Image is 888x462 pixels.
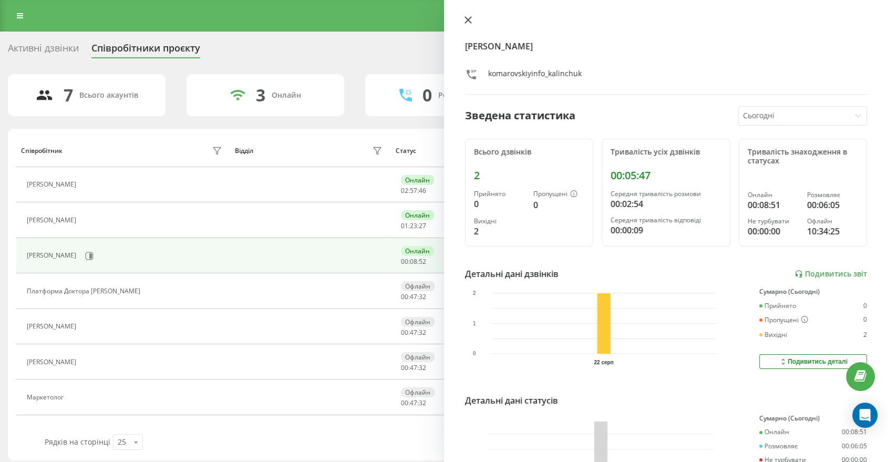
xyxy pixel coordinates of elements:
div: : : [401,222,426,230]
div: Розмовляє [807,191,858,199]
a: Подивитись звіт [794,270,867,279]
div: : : [401,258,426,265]
text: 0 [473,351,476,357]
div: [PERSON_NAME] [27,217,79,224]
div: : : [401,293,426,301]
div: Подивитись деталі [779,357,848,366]
div: Онлайн [759,428,789,436]
span: 27 [419,221,426,230]
div: Сумарно (Сьогодні) [759,415,867,422]
div: Вихідні [474,218,525,225]
div: Офлайн [401,352,435,362]
span: 00 [401,257,408,266]
div: Офлайн [807,218,858,225]
text: 22 серп [594,360,613,365]
span: 00 [401,328,408,337]
span: 46 [419,186,426,195]
span: 00 [401,363,408,372]
div: Розмовляє [759,443,798,450]
div: 0 [863,302,867,310]
div: Офлайн [401,281,435,291]
div: Пропущені [533,190,584,199]
div: Сумарно (Сьогодні) [759,288,867,295]
div: Середня тривалість розмови [611,190,721,198]
div: [PERSON_NAME] [27,358,79,366]
div: Детальні дані статусів [465,394,558,407]
span: Рядків на сторінці [45,437,110,447]
button: Подивитись деталі [759,354,867,369]
div: 0 [422,85,432,105]
span: 32 [419,292,426,301]
span: 57 [410,186,417,195]
div: Середня тривалість відповіді [611,217,721,224]
div: 2 [474,169,584,182]
div: Відділ [235,147,253,155]
div: 0 [533,199,584,211]
span: 01 [401,221,408,230]
div: 10:34:25 [807,225,858,238]
div: Всього дзвінків [474,148,584,157]
div: 00:08:51 [748,199,799,211]
div: Онлайн [748,191,799,199]
div: Open Intercom Messenger [852,403,877,428]
div: 0 [474,198,525,210]
div: Онлайн [401,210,434,220]
div: 0 [863,316,867,324]
div: Розмовляють [438,91,489,100]
div: Офлайн [401,317,435,327]
span: 08 [410,257,417,266]
div: Онлайн [272,91,301,100]
div: Тривалість знаходження в статусах [748,148,858,166]
span: 32 [419,398,426,407]
div: 2 [474,225,525,238]
span: 02 [401,186,408,195]
div: [PERSON_NAME] [27,323,79,330]
div: : : [401,399,426,407]
span: 47 [410,292,417,301]
div: 25 [118,437,126,447]
div: Вихідні [759,331,787,338]
div: 00:08:51 [842,428,867,436]
span: 47 [410,328,417,337]
div: 7 [64,85,73,105]
text: 2 [473,291,476,296]
div: Не турбувати [748,218,799,225]
div: Платформа Доктора [PERSON_NAME] [27,288,143,295]
div: 00:06:05 [842,443,867,450]
div: Прийнято [474,190,525,198]
span: 23 [410,221,417,230]
div: 3 [256,85,265,105]
div: Статус [396,147,416,155]
div: Тривалість усіх дзвінків [611,148,721,157]
div: Співробітники проєкту [91,43,200,59]
div: : : [401,187,426,194]
div: Всього акаунтів [79,91,138,100]
div: Офлайн [401,387,435,397]
div: 00:00:00 [748,225,799,238]
div: 2 [863,331,867,338]
span: 52 [419,257,426,266]
div: : : [401,329,426,336]
span: 32 [419,328,426,337]
div: Активні дзвінки [8,43,79,59]
div: [PERSON_NAME] [27,252,79,259]
span: 32 [419,363,426,372]
span: 00 [401,398,408,407]
div: Онлайн [401,175,434,185]
div: 00:00:09 [611,224,721,237]
div: [PERSON_NAME] [27,181,79,188]
div: Співробітник [21,147,63,155]
div: 00:06:05 [807,199,858,211]
div: Маркетолог [27,394,66,401]
div: Прийнято [759,302,796,310]
span: 47 [410,398,417,407]
div: 00:05:47 [611,169,721,182]
div: Пропущені [759,316,808,324]
span: 47 [410,363,417,372]
text: 1 [473,321,476,326]
div: 00:02:54 [611,198,721,210]
h4: [PERSON_NAME] [465,40,867,53]
div: Онлайн [401,246,434,256]
div: Зведена статистика [465,108,575,124]
div: komarovskiyinfo_kalinchuk [488,68,582,84]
